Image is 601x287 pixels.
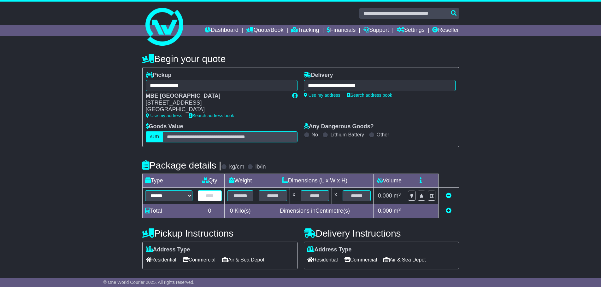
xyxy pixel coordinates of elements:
td: Volume [374,174,405,188]
h4: Delivery Instructions [304,228,459,238]
a: Add new item [446,208,451,214]
a: Settings [397,25,425,36]
label: Goods Value [146,123,183,130]
span: 0.000 [378,192,392,199]
td: Qty [195,174,224,188]
td: Type [142,174,195,188]
a: Tracking [291,25,319,36]
span: Air & Sea Depot [383,255,426,265]
a: Use my address [146,113,182,118]
label: kg/cm [229,164,244,170]
div: MBE [GEOGRAPHIC_DATA] [146,93,286,100]
label: AUD [146,131,163,142]
span: m [394,192,401,199]
label: Lithium Battery [330,132,364,138]
td: x [290,188,298,204]
sup: 3 [398,207,401,212]
div: [GEOGRAPHIC_DATA] [146,106,286,113]
td: Dimensions in Centimetre(s) [256,204,374,218]
span: Commercial [344,255,377,265]
td: Dimensions (L x W x H) [256,174,374,188]
div: [STREET_ADDRESS] [146,100,286,106]
span: m [394,208,401,214]
label: Address Type [307,246,352,253]
a: Remove this item [446,192,451,199]
a: Search address book [347,93,392,98]
label: Address Type [146,246,190,253]
span: Residential [307,255,338,265]
td: x [332,188,340,204]
td: Total [142,204,195,218]
span: Residential [146,255,176,265]
label: Delivery [304,72,333,79]
span: Commercial [183,255,215,265]
td: Kilo(s) [224,204,256,218]
td: Weight [224,174,256,188]
a: Quote/Book [246,25,283,36]
td: 0 [195,204,224,218]
h4: Package details | [142,160,221,170]
a: Reseller [432,25,459,36]
a: Use my address [304,93,340,98]
a: Support [363,25,389,36]
a: Dashboard [205,25,239,36]
span: © One World Courier 2025. All rights reserved. [103,280,195,285]
a: Search address book [189,113,234,118]
sup: 3 [398,192,401,197]
span: 0.000 [378,208,392,214]
label: No [312,132,318,138]
span: Air & Sea Depot [222,255,264,265]
label: Other [377,132,389,138]
h4: Pickup Instructions [142,228,298,238]
span: 0 [230,208,233,214]
label: Any Dangerous Goods? [304,123,374,130]
h4: Begin your quote [142,54,459,64]
a: Financials [327,25,356,36]
label: Pickup [146,72,172,79]
label: lb/in [255,164,266,170]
